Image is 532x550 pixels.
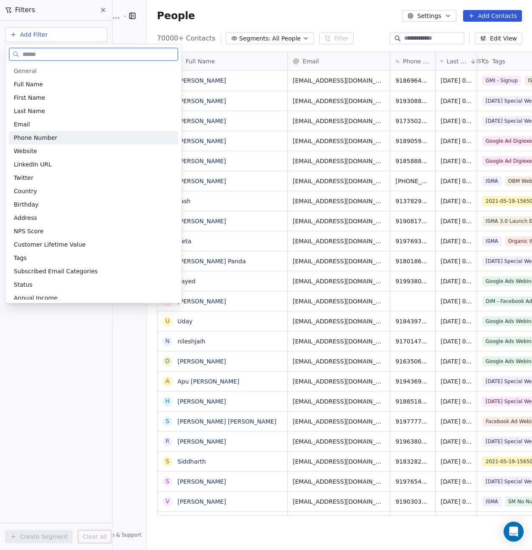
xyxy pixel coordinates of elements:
span: Last Name [14,107,45,115]
span: NPS Score [14,227,43,235]
span: Email [14,120,30,129]
span: Status [14,280,33,289]
span: Customer Lifetime Value [14,240,86,249]
span: Birthday [14,200,38,209]
span: General [14,67,37,75]
span: First Name [14,93,45,102]
span: Country [14,187,37,195]
span: Tags [14,254,27,262]
span: Website [14,147,37,155]
span: Address [14,214,37,222]
span: Full Name [14,80,43,88]
span: Twitter [14,174,33,182]
span: Subscribed Email Categories [14,267,98,275]
span: Annual Income [14,294,58,302]
span: Phone Number [14,134,57,142]
span: LinkedIn URL [14,160,52,169]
